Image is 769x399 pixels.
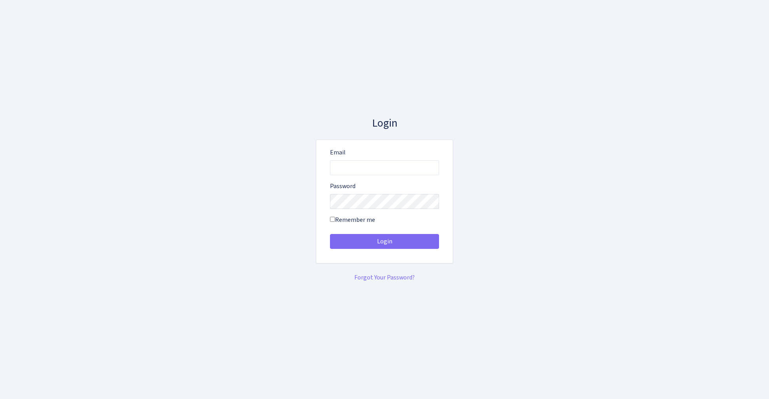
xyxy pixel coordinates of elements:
[330,217,335,222] input: Remember me
[316,117,453,130] h3: Login
[354,273,415,282] a: Forgot Your Password?
[330,181,355,191] label: Password
[330,148,346,157] label: Email
[330,234,439,249] button: Login
[330,215,375,225] label: Remember me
